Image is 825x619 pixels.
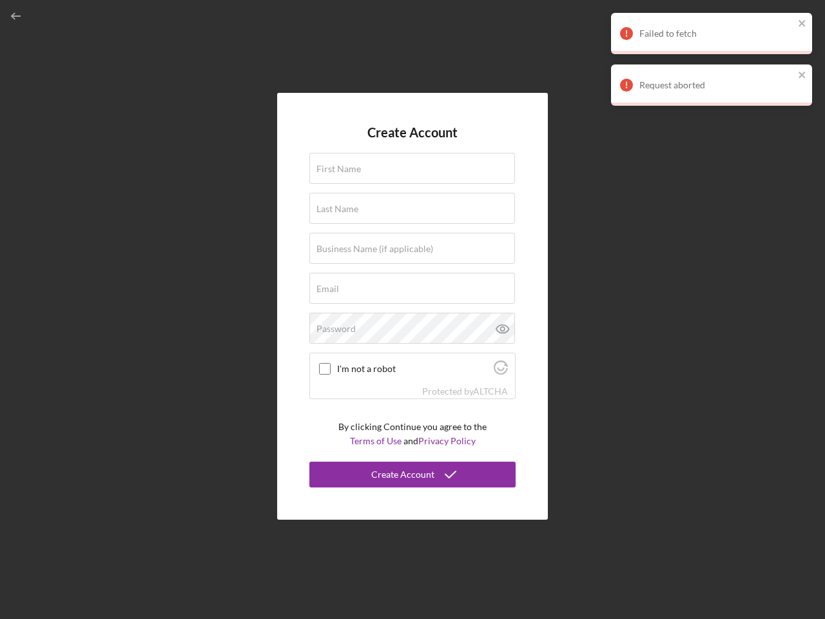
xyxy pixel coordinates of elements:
div: Create Account [371,462,434,487]
a: Terms of Use [350,435,402,446]
h4: Create Account [367,125,458,140]
label: I'm not a robot [337,364,490,374]
div: Request aborted [639,80,794,90]
label: Email [316,284,339,294]
button: Create Account [309,462,516,487]
div: Protected by [422,386,508,397]
a: Privacy Policy [418,435,476,446]
button: close [798,70,807,82]
p: By clicking Continue you agree to the and [338,420,487,449]
button: close [798,18,807,30]
div: Failed to fetch [639,28,794,39]
label: Password [316,324,356,334]
label: Business Name (if applicable) [316,244,433,254]
label: Last Name [316,204,358,214]
a: Visit Altcha.org [473,386,508,397]
a: Visit Altcha.org [494,366,508,377]
label: First Name [316,164,361,174]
